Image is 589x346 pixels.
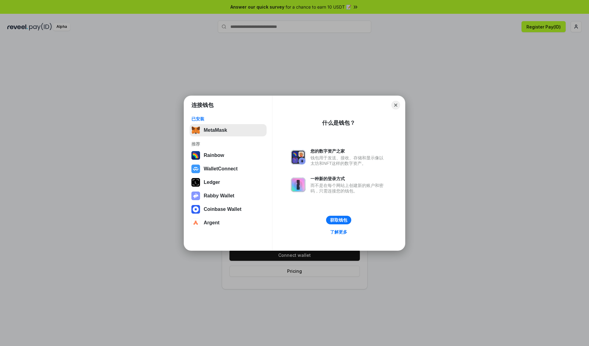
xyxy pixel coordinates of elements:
[330,217,347,223] div: 获取钱包
[191,165,200,173] img: svg+xml,%3Csvg%20width%3D%2228%22%20height%3D%2228%22%20viewBox%3D%220%200%2028%2028%22%20fill%3D...
[190,149,267,162] button: Rainbow
[190,217,267,229] button: Argent
[310,148,387,154] div: 您的数字资产之家
[204,220,220,226] div: Argent
[191,178,200,187] img: svg+xml,%3Csvg%20xmlns%3D%22http%3A%2F%2Fwww.w3.org%2F2000%2Fsvg%22%20width%3D%2228%22%20height%3...
[391,101,400,109] button: Close
[190,203,267,215] button: Coinbase Wallet
[310,183,387,194] div: 而不是在每个网站上创建新的账户和密码，只需连接您的钱包。
[204,166,238,172] div: WalletConnect
[191,219,200,227] img: svg+xml,%3Csvg%20width%3D%2228%22%20height%3D%2228%22%20viewBox%3D%220%200%2028%2028%22%20fill%3D...
[191,141,265,147] div: 推荐
[190,176,267,188] button: Ledger
[310,176,387,181] div: 一种新的登录方式
[204,153,224,158] div: Rainbow
[191,192,200,200] img: svg+xml,%3Csvg%20xmlns%3D%22http%3A%2F%2Fwww.w3.org%2F2000%2Fsvg%22%20fill%3D%22none%22%20viewBox...
[322,119,355,127] div: 什么是钱包？
[190,190,267,202] button: Rabby Wallet
[204,127,227,133] div: MetaMask
[191,205,200,214] img: svg+xml,%3Csvg%20width%3D%2228%22%20height%3D%2228%22%20viewBox%3D%220%200%2028%2028%22%20fill%3D...
[204,180,220,185] div: Ledger
[326,216,351,224] button: 获取钱包
[190,124,267,136] button: MetaMask
[291,177,306,192] img: svg+xml,%3Csvg%20xmlns%3D%22http%3A%2F%2Fwww.w3.org%2F2000%2Fsvg%22%20fill%3D%22none%22%20viewBox...
[204,193,234,199] div: Rabby Wallet
[190,163,267,175] button: WalletConnect
[191,151,200,160] img: svg+xml,%3Csvg%20width%3D%22120%22%20height%3D%22120%22%20viewBox%3D%220%200%20120%20120%22%20fil...
[291,150,306,165] img: svg+xml,%3Csvg%20xmlns%3D%22http%3A%2F%2Fwww.w3.org%2F2000%2Fsvg%22%20fill%3D%22none%22%20viewBox...
[310,155,387,166] div: 钱包用于发送、接收、存储和显示像以太坊和NFT这样的数字资产。
[191,116,265,122] div: 已安装
[330,229,347,235] div: 了解更多
[326,228,351,236] a: 了解更多
[191,101,214,109] h1: 连接钱包
[204,207,241,212] div: Coinbase Wallet
[191,126,200,135] img: svg+xml,%3Csvg%20fill%3D%22none%22%20height%3D%2233%22%20viewBox%3D%220%200%2035%2033%22%20width%...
